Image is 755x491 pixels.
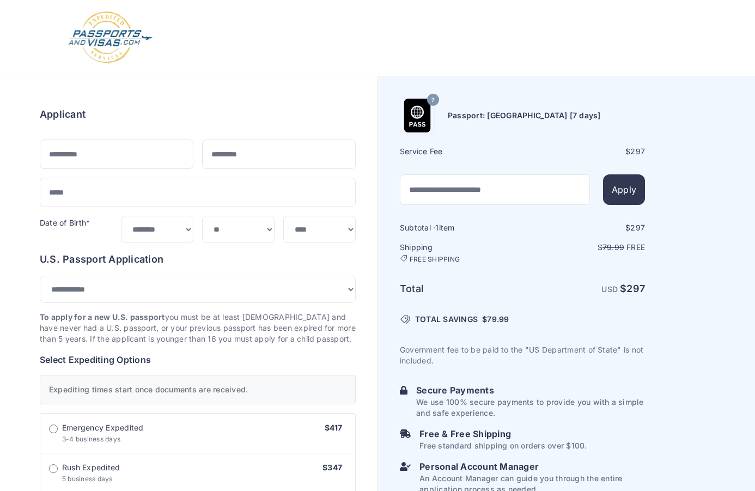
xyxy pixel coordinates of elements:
[419,440,587,451] p: Free standard shipping on orders over $100.
[487,314,509,324] span: 79.99
[626,283,645,294] span: 297
[40,353,356,366] h6: Select Expediting Options
[448,110,601,121] h6: Passport: [GEOGRAPHIC_DATA] [7 days]
[482,314,509,325] span: $
[416,397,645,419] p: We use 100% secure payments to provide you with a simple and safe experience.
[419,427,587,440] h6: Free & Free Shipping
[400,222,521,233] h6: Subtotal · item
[602,243,624,252] span: 79.99
[416,384,645,397] h6: Secure Payments
[523,146,645,157] div: $
[40,375,356,404] div: Expediting times start once documents are received.
[40,107,86,122] h6: Applicant
[431,93,435,107] span: 7
[626,243,645,252] span: Free
[40,252,356,267] h6: U.S. Passport Application
[620,283,645,294] strong: $
[67,11,154,65] img: Logo
[523,222,645,233] div: $
[410,255,460,264] span: FREE SHIPPING
[400,344,645,366] p: Government fee to be paid to the "US Department of State" is not included.
[523,242,645,253] p: $
[400,242,521,264] h6: Shipping
[322,463,342,472] span: $347
[62,475,113,483] span: 5 business days
[62,462,120,473] span: Rush Expedited
[40,218,90,227] label: Date of Birth*
[603,174,645,205] button: Apply
[62,422,144,433] span: Emergency Expedited
[601,284,618,294] span: USD
[325,423,342,432] span: $417
[435,223,439,232] span: 1
[400,146,521,157] h6: Service Fee
[62,435,120,443] span: 3-4 business days
[630,223,645,232] span: 297
[40,312,165,322] strong: To apply for a new U.S. passport
[400,99,434,132] img: Product Name
[419,460,645,473] h6: Personal Account Manager
[630,147,645,156] span: 297
[415,314,478,325] span: TOTAL SAVINGS
[400,281,521,296] h6: Total
[40,312,356,344] p: you must be at least [DEMOGRAPHIC_DATA] and have never had a U.S. passport, or your previous pass...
